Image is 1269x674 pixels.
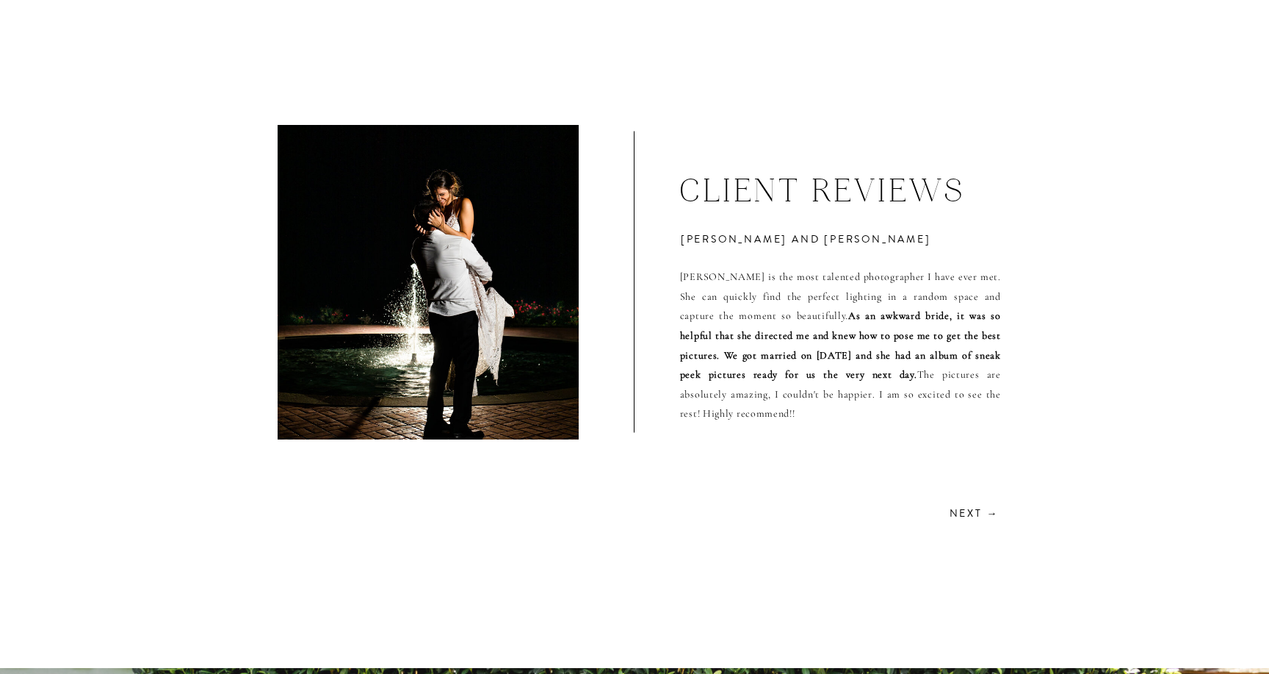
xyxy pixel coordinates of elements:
[679,169,1065,215] h2: client reviews
[680,268,1001,417] p: [PERSON_NAME] is the most talented photographer I have ever met. She can quickly find the perfect...
[947,505,999,519] a: Next →
[681,231,1064,270] h3: [PERSON_NAME] and [PERSON_NAME]
[680,309,1001,381] b: As an awkward bride, it was so helpful that she directed me and knew how to pose me to get the be...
